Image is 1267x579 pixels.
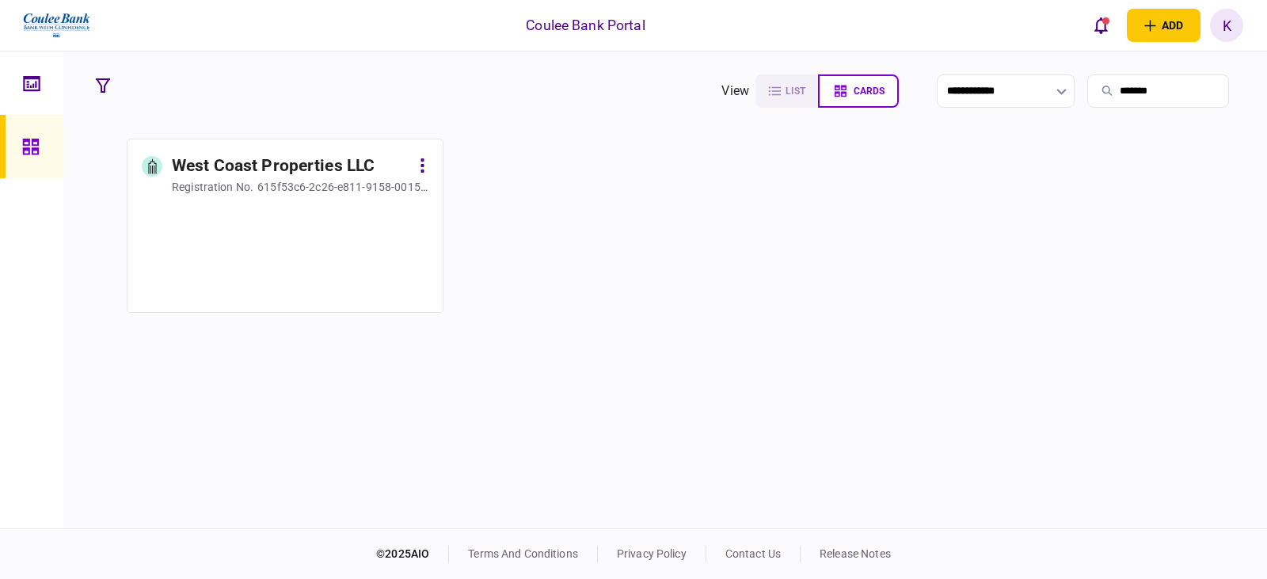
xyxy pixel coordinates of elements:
[854,86,885,97] span: cards
[725,547,781,560] a: contact us
[1084,9,1117,42] button: open notifications list
[172,179,253,195] div: registration no.
[127,139,443,313] a: West Coast Properties LLCregistration no.615f53c6-2c26-e811-9158-00155d0d6f70
[21,6,92,45] img: client company logo
[468,547,578,560] a: terms and conditions
[172,154,375,179] div: West Coast Properties LLC
[1127,9,1200,42] button: open adding identity options
[1210,9,1243,42] button: K
[786,86,805,97] span: list
[755,74,818,108] button: list
[617,547,687,560] a: privacy policy
[721,82,749,101] div: view
[820,547,891,560] a: release notes
[257,179,428,195] div: 615f53c6-2c26-e811-9158-00155d0d6f70
[376,546,449,562] div: © 2025 AIO
[526,15,645,36] div: Coulee Bank Portal
[818,74,899,108] button: cards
